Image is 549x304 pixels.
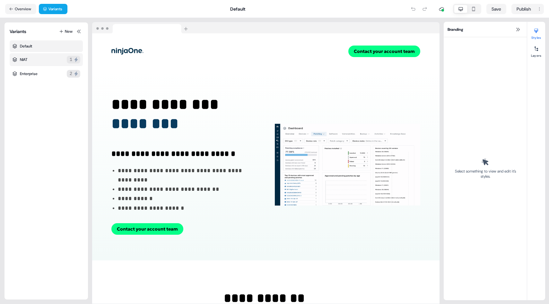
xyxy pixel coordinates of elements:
button: Layers [527,44,545,58]
div: Variants [10,28,26,35]
div: Contact your account team [268,46,420,57]
div: Default [230,6,245,12]
div: Branding [444,22,527,37]
div: Contact your account team [111,223,257,235]
button: Variants [39,4,67,14]
button: Publish [511,4,535,14]
button: 1 [67,56,80,63]
button: Styles [527,26,545,40]
div: 2 [70,71,72,77]
div: Default [20,43,32,49]
button: Contact your account team [111,223,183,235]
button: New [58,28,74,35]
div: NIAT1 [10,53,83,66]
button: 2 [67,70,80,78]
div: Enterprise [20,71,38,77]
div: Default [10,40,83,52]
button: Contact your account team [348,46,420,57]
div: Select something to view and edit it’s styles. [453,169,518,179]
button: Save [486,4,506,14]
div: Enterprise2 [10,67,83,80]
button: Overview [5,4,36,14]
img: Browser topbar [92,22,191,34]
div: NIAT [20,56,27,63]
div: 1 [70,56,72,63]
img: Image [275,95,420,235]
